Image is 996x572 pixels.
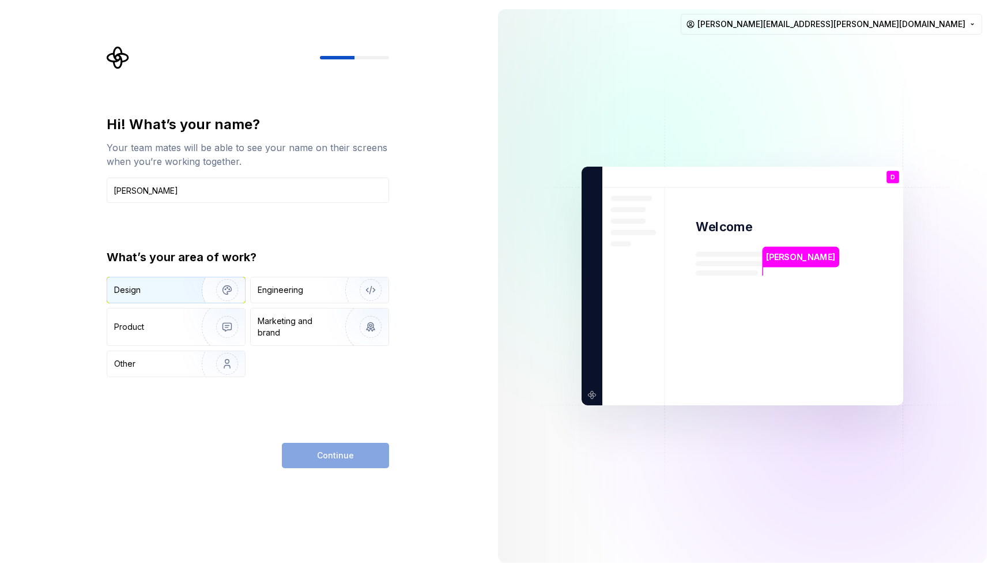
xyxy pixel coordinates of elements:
p: Welcome [696,219,752,235]
div: Other [114,358,135,370]
div: What’s your area of work? [107,249,389,265]
button: [PERSON_NAME][EMAIL_ADDRESS][PERSON_NAME][DOMAIN_NAME] [681,14,982,35]
p: D [891,174,895,180]
svg: Supernova Logo [107,46,130,69]
div: Engineering [258,284,303,296]
div: Design [114,284,141,296]
div: Product [114,321,144,333]
p: [PERSON_NAME] [766,251,835,264]
div: Your team mates will be able to see your name on their screens when you’re working together. [107,141,389,168]
div: Hi! What’s your name? [107,115,389,134]
input: Han Solo [107,178,389,203]
div: Marketing and brand [258,315,335,338]
span: [PERSON_NAME][EMAIL_ADDRESS][PERSON_NAME][DOMAIN_NAME] [697,18,965,30]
